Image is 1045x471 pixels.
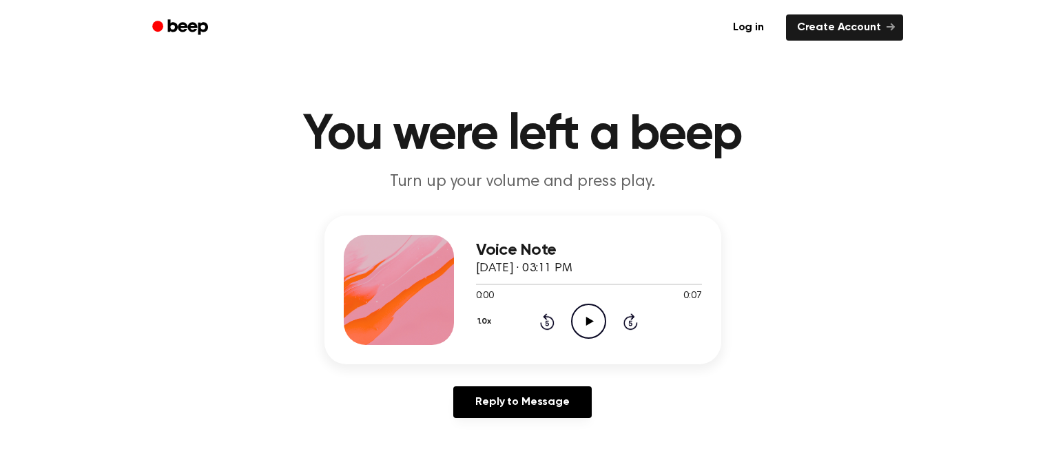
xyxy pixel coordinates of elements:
span: [DATE] · 03:11 PM [476,262,572,275]
a: Reply to Message [453,386,591,418]
h3: Voice Note [476,241,702,260]
a: Beep [143,14,220,41]
p: Turn up your volume and press play. [258,171,787,193]
a: Create Account [786,14,903,41]
span: 0:00 [476,289,494,304]
button: 1.0x [476,310,497,333]
a: Log in [719,12,778,43]
span: 0:07 [683,289,701,304]
h1: You were left a beep [170,110,876,160]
